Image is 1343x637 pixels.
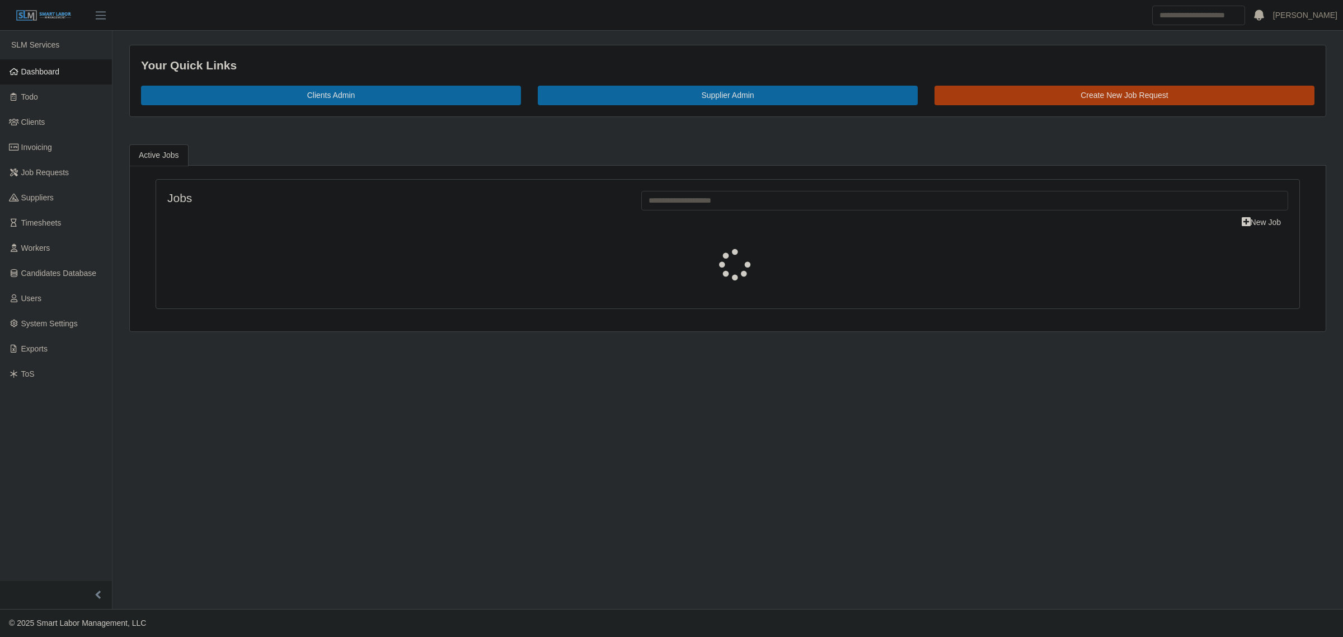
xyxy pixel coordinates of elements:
span: Timesheets [21,218,62,227]
span: Exports [21,344,48,353]
div: Your Quick Links [141,57,1314,74]
span: Candidates Database [21,269,97,278]
a: Create New Job Request [935,86,1314,105]
span: Users [21,294,42,303]
a: New Job [1234,213,1288,232]
span: © 2025 Smart Labor Management, LLC [9,619,146,627]
span: Clients [21,118,45,127]
span: Suppliers [21,193,54,202]
span: Todo [21,92,38,101]
h4: Jobs [167,191,624,205]
span: Dashboard [21,67,60,76]
input: Search [1152,6,1245,25]
a: [PERSON_NAME] [1273,10,1337,21]
span: Invoicing [21,143,52,152]
a: Supplier Admin [538,86,918,105]
a: Clients Admin [141,86,521,105]
span: ToS [21,369,35,378]
span: SLM Services [11,40,59,49]
span: Job Requests [21,168,69,177]
span: Workers [21,243,50,252]
a: Active Jobs [129,144,189,166]
span: System Settings [21,319,78,328]
img: SLM Logo [16,10,72,22]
